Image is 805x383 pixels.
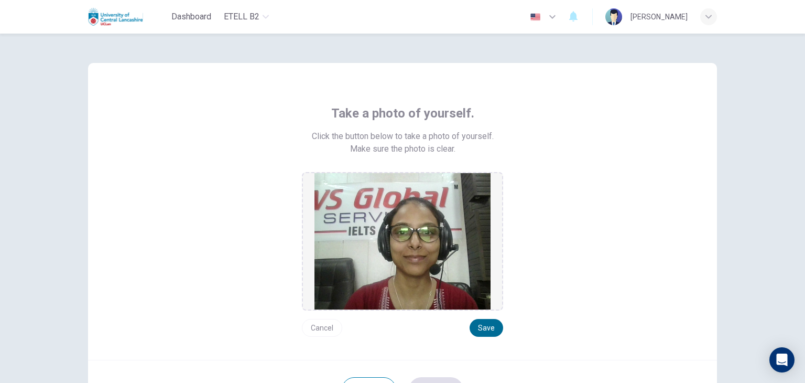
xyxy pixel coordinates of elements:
[171,10,211,23] span: Dashboard
[312,130,494,143] span: Click the button below to take a photo of yourself.
[470,319,503,337] button: Save
[769,347,795,373] div: Open Intercom Messenger
[630,10,688,23] div: [PERSON_NAME]
[302,319,342,337] button: Cancel
[224,10,259,23] span: eTELL B2
[220,7,273,26] button: eTELL B2
[88,6,167,27] a: Uclan logo
[88,6,143,27] img: Uclan logo
[167,7,215,26] button: Dashboard
[331,105,474,122] span: Take a photo of yourself.
[529,13,542,21] img: en
[314,173,491,310] img: preview screemshot
[350,143,455,155] span: Make sure the photo is clear.
[605,8,622,25] img: Profile picture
